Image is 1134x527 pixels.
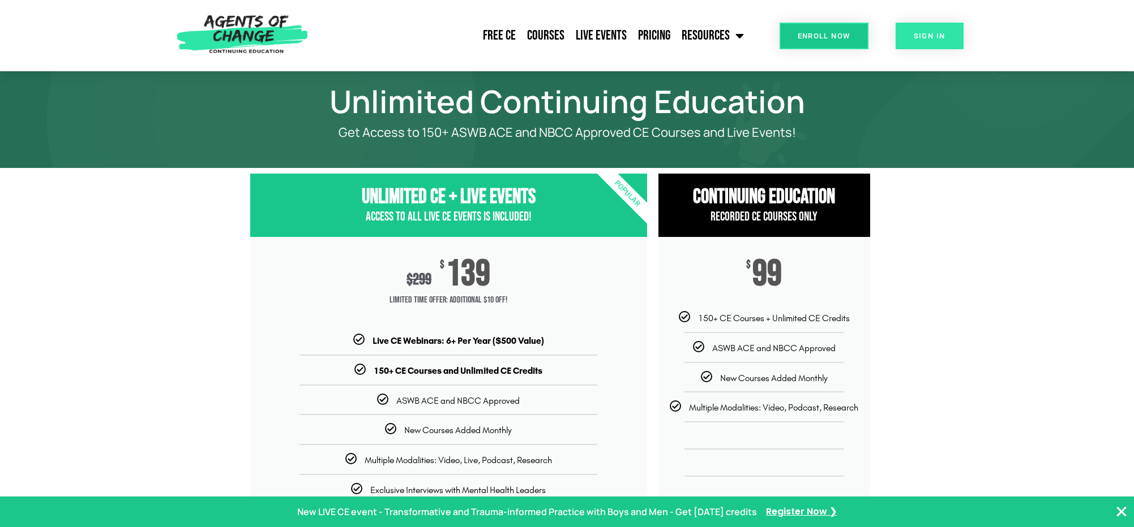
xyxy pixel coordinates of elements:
[746,260,751,271] span: $
[406,270,413,289] span: $
[562,128,692,259] div: Popular
[711,209,818,224] span: Recorded CE Courses Only
[297,504,757,520] p: New LIVE CE event - Transformative and Trauma-informed Practice with Boys and Men - Get [DATE] cr...
[446,260,490,289] span: 139
[780,23,868,49] a: Enroll Now
[245,88,890,114] h1: Unlimited Continuing Education
[676,21,750,50] a: Resources
[798,32,850,40] span: Enroll Now
[250,289,647,312] span: Limited Time Offer: Additional $10 OFF!
[250,185,647,209] h3: Unlimited CE + Live Events
[366,209,532,224] span: Access to All Live CE Events Is Included!
[914,32,945,40] span: SIGN IN
[896,23,964,49] a: SIGN IN
[477,21,521,50] a: Free CE
[712,343,836,353] span: ASWB ACE and NBCC Approved
[396,395,520,406] span: ASWB ACE and NBCC Approved
[370,485,546,495] span: Exclusive Interviews with Mental Health Leaders
[314,21,750,50] nav: Menu
[698,313,850,323] span: 150+ CE Courses + Unlimited CE Credits
[404,425,512,435] span: New Courses Added Monthly
[521,21,570,50] a: Courses
[374,365,542,376] b: 150+ CE Courses and Unlimited CE Credits
[1115,505,1128,519] button: Close Banner
[365,455,552,465] span: Multiple Modalities: Video, Live, Podcast, Research
[752,260,782,289] span: 99
[373,335,544,346] b: Live CE Webinars: 6+ Per Year ($500 Value)
[720,373,828,383] span: New Courses Added Monthly
[440,260,444,271] span: $
[290,126,845,140] p: Get Access to 150+ ASWB ACE and NBCC Approved CE Courses and Live Events!
[406,270,431,289] div: 299
[766,504,837,520] a: Register Now ❯
[632,21,676,50] a: Pricing
[658,185,870,209] h3: Continuing Education
[689,402,858,413] span: Multiple Modalities: Video, Podcast, Research
[570,21,632,50] a: Live Events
